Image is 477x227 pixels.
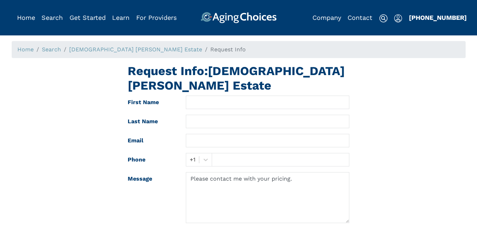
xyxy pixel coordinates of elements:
[12,41,466,58] nav: breadcrumb
[409,14,467,21] a: [PHONE_NUMBER]
[112,14,129,21] a: Learn
[70,14,106,21] a: Get Started
[210,46,246,53] span: Request Info
[69,46,202,53] a: [DEMOGRAPHIC_DATA] [PERSON_NAME] Estate
[122,153,181,166] label: Phone
[394,14,402,23] img: user-icon.svg
[41,14,63,21] a: Search
[379,14,388,23] img: search-icon.svg
[17,46,34,53] a: Home
[17,14,35,21] a: Home
[200,12,276,23] img: AgingChoices
[42,46,61,53] a: Search
[394,12,402,23] div: Popover trigger
[128,64,349,93] h1: Request Info: [DEMOGRAPHIC_DATA] [PERSON_NAME] Estate
[122,172,181,223] label: Message
[348,14,372,21] a: Contact
[41,12,63,23] div: Popover trigger
[136,14,177,21] a: For Providers
[312,14,341,21] a: Company
[122,96,181,109] label: First Name
[122,115,181,128] label: Last Name
[122,134,181,147] label: Email
[186,172,349,223] textarea: Please contact me with your pricing.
